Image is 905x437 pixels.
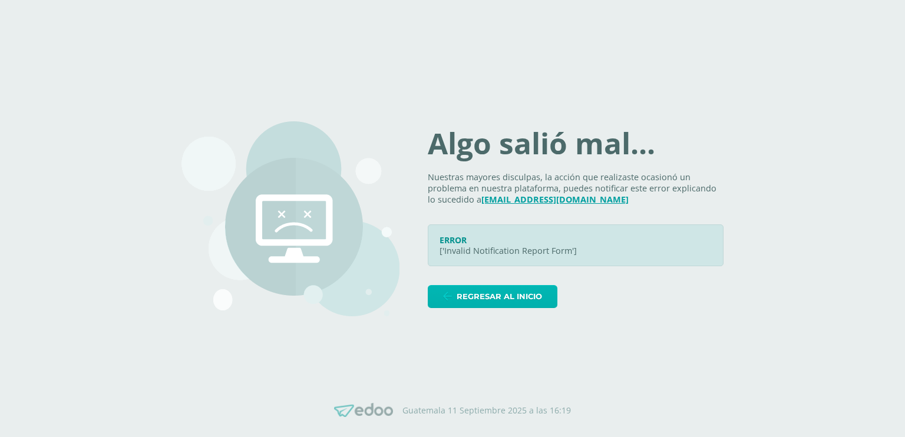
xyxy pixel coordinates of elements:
[181,121,399,316] img: 500.png
[428,285,557,308] a: Regresar al inicio
[428,129,724,158] h1: Algo salió mal...
[440,234,467,246] span: ERROR
[428,172,724,205] p: Nuestras mayores disculpas, la acción que realizaste ocasionó un problema en nuestra plataforma, ...
[481,194,629,205] a: [EMAIL_ADDRESS][DOMAIN_NAME]
[457,286,542,307] span: Regresar al inicio
[440,246,712,257] p: ['Invalid Notification Report Form']
[402,405,571,416] p: Guatemala 11 Septiembre 2025 a las 16:19
[334,403,393,418] img: Edoo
